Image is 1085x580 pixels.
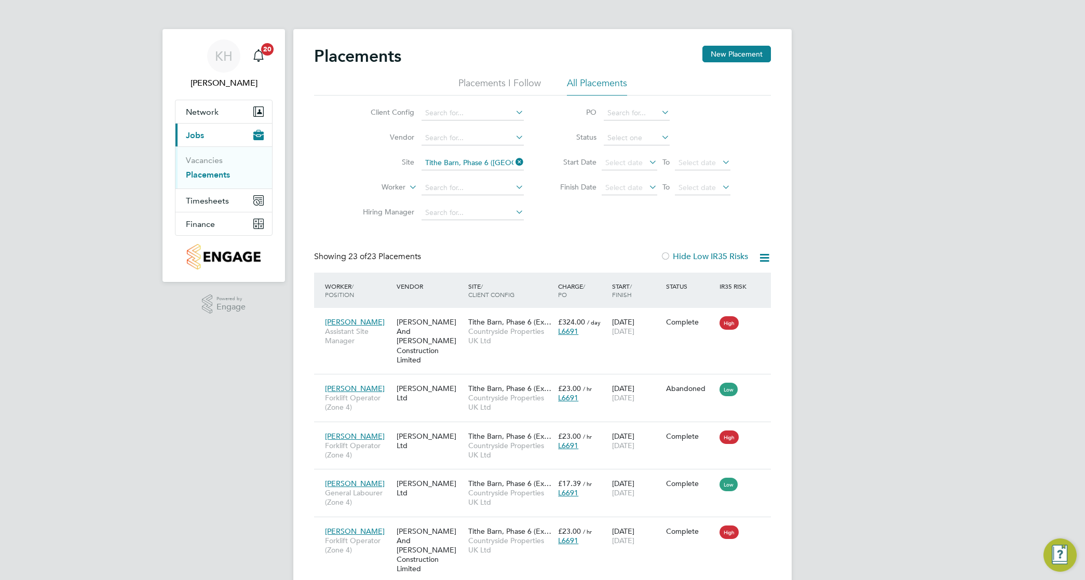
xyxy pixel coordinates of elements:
[666,384,715,393] div: Abandoned
[468,479,551,488] span: Tithe Barn, Phase 6 (Ex…
[186,219,215,229] span: Finance
[468,488,553,507] span: Countryside Properties UK Ltd
[355,132,414,142] label: Vendor
[468,384,551,393] span: Tithe Barn, Phase 6 (Ex…
[558,317,585,327] span: £324.00
[720,383,738,396] span: Low
[609,312,663,341] div: [DATE]
[216,303,246,312] span: Engage
[322,426,771,435] a: [PERSON_NAME]Forklift Operator (Zone 4)[PERSON_NAME] LtdTithe Barn, Phase 6 (Ex…Countryside Prope...
[660,251,748,262] label: Hide Low IR35 Risks
[215,49,233,63] span: KH
[583,385,592,393] span: / hr
[468,327,553,345] span: Countryside Properties UK Ltd
[720,316,739,330] span: High
[558,384,581,393] span: £23.00
[558,431,581,441] span: £23.00
[394,426,466,455] div: [PERSON_NAME] Ltd
[325,282,354,299] span: / Position
[422,156,524,170] input: Search for...
[468,527,551,536] span: Tithe Barn, Phase 6 (Ex…
[325,441,391,460] span: Forklift Operator (Zone 4)
[720,478,738,491] span: Low
[261,43,274,56] span: 20
[394,277,466,295] div: Vendor
[314,251,423,262] div: Showing
[558,393,578,402] span: L6691
[612,488,634,497] span: [DATE]
[355,157,414,167] label: Site
[612,282,632,299] span: / Finish
[550,132,596,142] label: Status
[175,77,273,89] span: Kimberley Heywood-Cann
[666,317,715,327] div: Complete
[175,124,272,146] button: Jobs
[422,206,524,220] input: Search for...
[322,521,771,530] a: [PERSON_NAME]Forklift Operator (Zone 4)[PERSON_NAME] And [PERSON_NAME] Construction LimitedTithe ...
[314,46,401,66] h2: Placements
[720,525,739,539] span: High
[355,107,414,117] label: Client Config
[422,131,524,145] input: Search for...
[558,479,581,488] span: £17.39
[587,318,601,326] span: / day
[468,536,553,555] span: Countryside Properties UK Ltd
[325,536,391,555] span: Forklift Operator (Zone 4)
[558,527,581,536] span: £23.00
[162,29,285,282] nav: Main navigation
[583,480,592,488] span: / hr
[322,473,771,482] a: [PERSON_NAME]General Labourer (Zone 4)[PERSON_NAME] LtdTithe Barn, Phase 6 (Ex…Countryside Proper...
[666,431,715,441] div: Complete
[175,100,272,123] button: Network
[348,251,367,262] span: 23 of
[186,196,229,206] span: Timesheets
[325,317,385,327] span: [PERSON_NAME]
[325,488,391,507] span: General Labourer (Zone 4)
[394,379,466,408] div: [PERSON_NAME] Ltd
[458,77,541,96] li: Placements I Follow
[394,312,466,370] div: [PERSON_NAME] And [PERSON_NAME] Construction Limited
[612,327,634,336] span: [DATE]
[558,327,578,336] span: L6691
[186,170,230,180] a: Placements
[322,277,394,304] div: Worker
[322,378,771,387] a: [PERSON_NAME]Forklift Operator (Zone 4)[PERSON_NAME] LtdTithe Barn, Phase 6 (Ex…Countryside Prope...
[679,158,716,167] span: Select date
[468,441,553,460] span: Countryside Properties UK Ltd
[216,294,246,303] span: Powered by
[175,39,273,89] a: KH[PERSON_NAME]
[346,182,405,193] label: Worker
[325,431,385,441] span: [PERSON_NAME]
[550,107,596,117] label: PO
[605,158,643,167] span: Select date
[325,393,391,412] span: Forklift Operator (Zone 4)
[609,521,663,550] div: [DATE]
[558,441,578,450] span: L6691
[663,277,717,295] div: Status
[612,441,634,450] span: [DATE]
[609,426,663,455] div: [DATE]
[394,521,466,579] div: [PERSON_NAME] And [PERSON_NAME] Construction Limited
[325,527,385,536] span: [PERSON_NAME]
[609,379,663,408] div: [DATE]
[422,106,524,120] input: Search for...
[175,189,272,212] button: Timesheets
[186,130,204,140] span: Jobs
[666,479,715,488] div: Complete
[567,77,627,96] li: All Placements
[468,317,551,327] span: Tithe Barn, Phase 6 (Ex…
[679,183,716,192] span: Select date
[187,244,260,269] img: countryside-properties-logo-retina.png
[175,212,272,235] button: Finance
[609,277,663,304] div: Start
[558,282,585,299] span: / PO
[558,488,578,497] span: L6691
[322,312,771,320] a: [PERSON_NAME]Assistant Site Manager[PERSON_NAME] And [PERSON_NAME] Construction LimitedTithe Barn...
[468,282,514,299] span: / Client Config
[702,46,771,62] button: New Placement
[659,180,673,194] span: To
[604,106,670,120] input: Search for...
[466,277,555,304] div: Site
[604,131,670,145] input: Select one
[550,182,596,192] label: Finish Date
